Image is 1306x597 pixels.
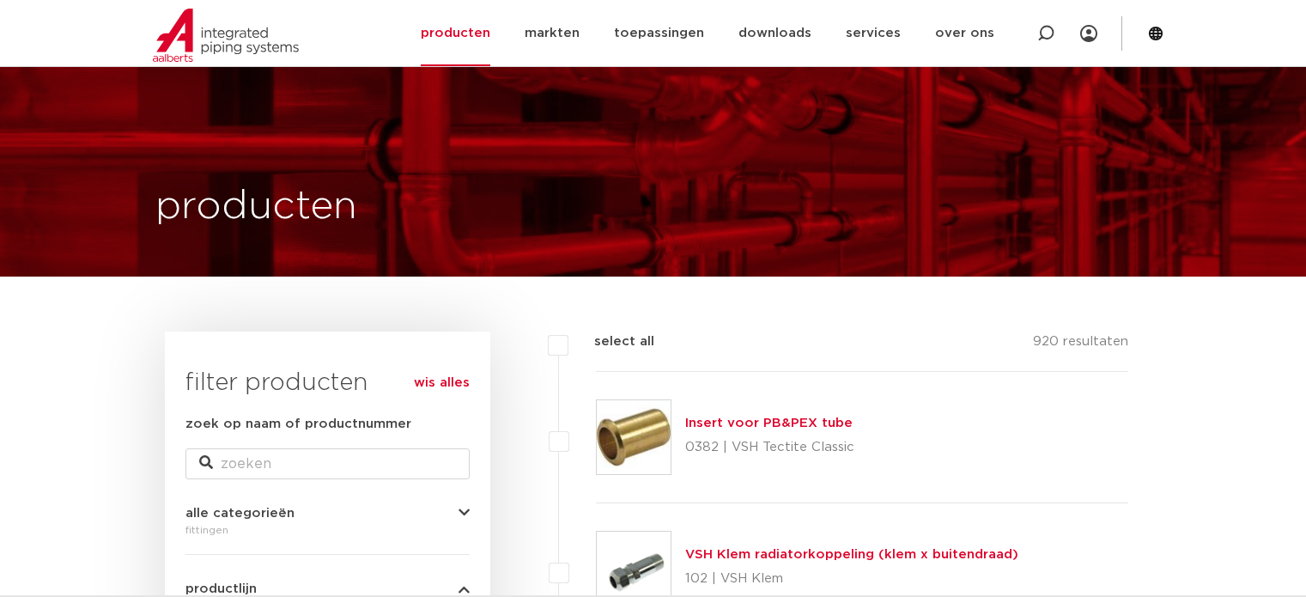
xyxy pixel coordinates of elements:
[185,507,470,520] button: alle categorieën
[1033,332,1128,358] p: 920 resultaten
[185,414,411,435] label: zoek op naam of productnummer
[185,366,470,400] h3: filter producten
[597,400,671,474] img: Thumbnail for Insert voor PB&PEX tube
[568,332,654,352] label: select all
[185,448,470,479] input: zoeken
[185,520,470,540] div: fittingen
[185,582,470,595] button: productlijn
[185,507,295,520] span: alle categorieën
[185,582,257,595] span: productlijn
[685,565,1018,593] p: 102 | VSH Klem
[685,417,853,429] a: Insert voor PB&PEX tube
[155,180,357,235] h1: producten
[685,434,854,461] p: 0382 | VSH Tectite Classic
[414,373,470,393] a: wis alles
[685,548,1018,561] a: VSH Klem radiatorkoppeling (klem x buitendraad)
